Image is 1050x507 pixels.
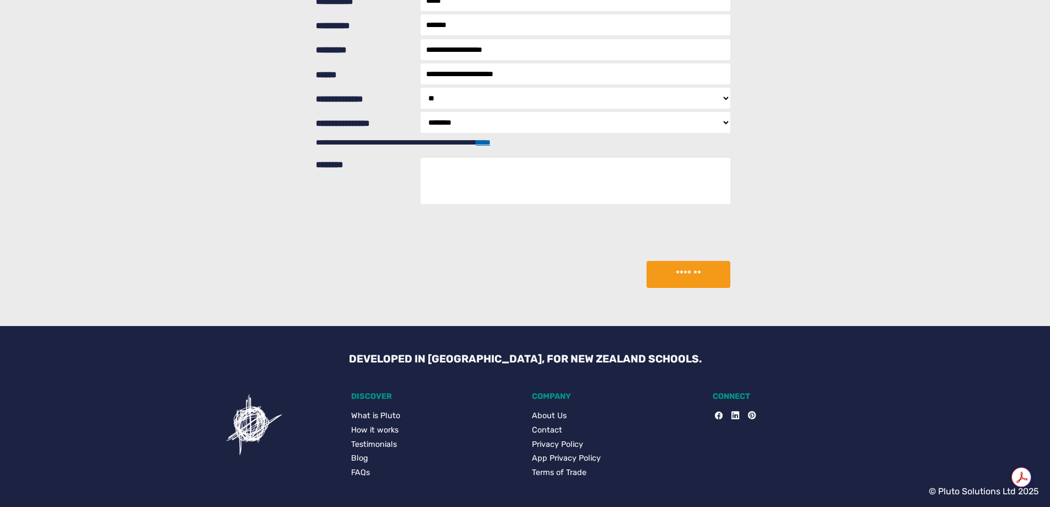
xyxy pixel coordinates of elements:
a: App Privacy Policy [532,452,699,465]
a: Privacy Policy [532,439,699,451]
h5: CONNECT [713,392,880,401]
h5: DISCOVER [351,392,519,401]
a: LinkedIn [723,410,739,422]
h5: COMPANY [532,392,699,401]
a: FAQs [351,467,519,479]
img: Pluto icon showing a confusing task for users [221,392,287,458]
a: Contact [532,424,699,436]
a: Terms of Trade [532,467,699,479]
h3: DEVELOPED IN [GEOGRAPHIC_DATA], FOR NEW ZEALAND SCHOOLS. [340,353,710,365]
a: How it works [351,424,519,436]
a: Blog [351,452,519,465]
a: Testimonials [351,439,519,451]
a: Pinterest [739,410,756,422]
a: What is Pluto [351,410,519,422]
a: About Us [532,410,699,422]
p: © Pluto Solutions Ltd 2025 [929,485,1039,498]
a: Facebook [715,410,723,422]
